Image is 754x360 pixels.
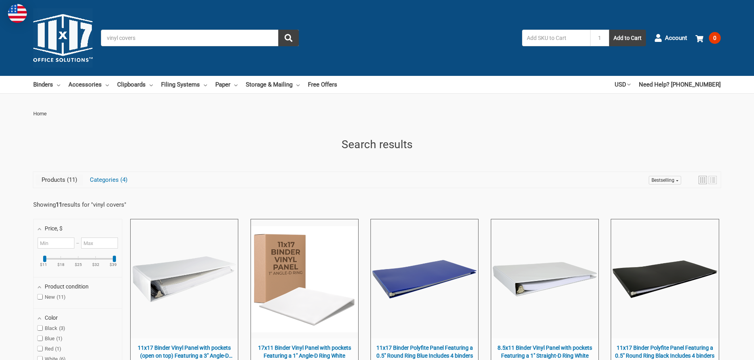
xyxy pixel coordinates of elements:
a: Need Help? [PHONE_NUMBER] [639,76,721,93]
span: – [74,240,81,246]
span: , $ [57,225,63,232]
span: Account [665,34,687,43]
span: 1 [56,335,63,341]
span: Blue [38,335,63,342]
a: Filing Systems [161,76,207,93]
ins: $11 [35,263,52,267]
span: Red [38,346,61,352]
a: View Products Tab [36,174,83,185]
img: 11x17 Binder Polyfite Panel Featuring a 0.5" Round Ring Black Includes 4 binders [612,226,718,332]
img: 11x17.com [33,8,93,68]
span: 3 [59,325,65,331]
span: 11x17 Binder Vinyl Panel with pockets (open on top) Featuring a 3" Angle-D Ring White [135,344,234,360]
a: Clipboards [117,76,153,93]
a: USD [615,76,631,93]
input: Minimum value [38,237,74,249]
ins: $32 [87,263,104,267]
span: Product condition [45,283,89,290]
a: Binders [33,76,60,93]
span: Black [38,325,65,332]
button: Add to Cart [609,30,646,46]
ins: $39 [105,263,122,267]
h1: Search results [33,136,721,153]
span: Color [45,315,58,321]
input: Search by keyword, brand or SKU [101,30,299,46]
a: Accessories [68,76,109,93]
input: Maximum value [81,237,118,249]
a: 0 [695,28,721,48]
span: 11x17 Binder Polyfite Panel Featuring a 0.5" Round Ring Blue Includes 4 binders [375,344,474,360]
a: Sort options [649,176,681,185]
b: 11 [56,201,62,208]
a: View list mode [708,176,717,184]
a: View grid mode [699,176,707,184]
span: New [38,294,66,300]
a: View Categories Tab [84,174,133,185]
a: Storage & Mailing [246,76,300,93]
img: duty and tax information for United States [8,4,27,23]
span: 11 [65,176,77,183]
iframe: Google Customer Reviews [689,339,754,360]
span: 4 [119,176,127,183]
a: Paper [215,76,237,93]
span: Home [33,111,47,117]
input: Add SKU to Cart [522,30,590,46]
span: 1 [55,346,61,352]
ins: $25 [70,263,87,267]
span: 17x11 Binder Vinyl Panel with pockets Featuring a 1" Angle-D Ring White [255,344,354,360]
ins: $18 [53,263,69,267]
img: 11x17 Binder Polyfite Panel Featuring a 0.5" Round Ring Blue Includes 4 binders [371,226,478,332]
span: 8.5x11 Binder Vinyl Panel with pockets Featuring a 1" Straight-D Ring White [495,344,594,360]
a: Account [654,28,687,48]
span: Bestselling [651,177,674,183]
span: 11x17 Binder Polyfite Panel Featuring a 0.5" Round Ring Black Includes 4 binders [615,344,714,360]
div: Showing results for " " [33,201,128,208]
span: Price [45,225,63,232]
a: Free Offers [308,76,337,93]
span: 0 [709,32,721,44]
span: 11 [57,294,66,300]
a: vinyl covers [93,201,124,208]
